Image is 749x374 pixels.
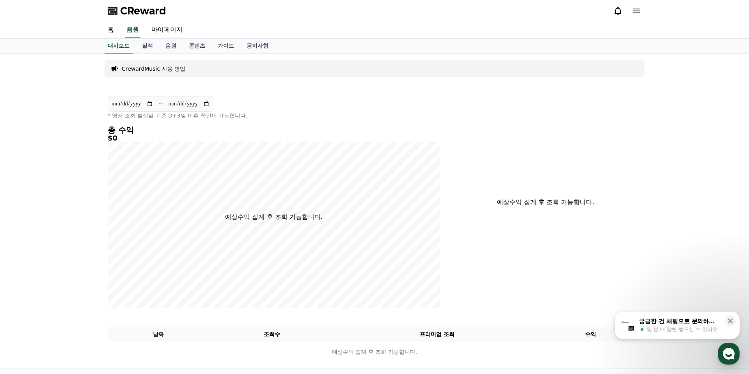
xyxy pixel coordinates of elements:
[121,259,130,265] span: 설정
[183,39,211,53] a: 콘텐츠
[540,327,641,342] th: 수익
[469,198,623,207] p: 예상수익 집계 후 조회 가능합니다.
[108,134,440,142] h5: $0
[108,327,209,342] th: 날짜
[101,248,150,267] a: 설정
[105,39,133,53] a: 대시보드
[225,212,322,222] p: 예상수익 집계 후 조회 가능합니다.
[108,112,440,119] p: * 영상 조회 발생일 기준 D+3일 이후 확인이 가능합니다.
[2,248,51,267] a: 홈
[125,22,140,38] a: 음원
[209,327,335,342] th: 조회수
[120,5,166,17] span: CReward
[335,327,540,342] th: 프리미엄 조회
[108,126,440,134] h4: 총 수익
[51,248,101,267] a: 대화
[159,39,183,53] a: 음원
[71,260,81,266] span: 대화
[136,39,159,53] a: 실적
[122,65,185,73] a: CrewardMusic 사용 방법
[101,22,120,38] a: 홈
[145,22,189,38] a: 마이페이지
[158,99,163,109] p: ~
[211,39,240,53] a: 가이드
[108,5,166,17] a: CReward
[240,39,275,53] a: 공지사항
[108,348,641,356] p: 예상수익 집계 후 조회 가능합니다.
[25,259,29,265] span: 홈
